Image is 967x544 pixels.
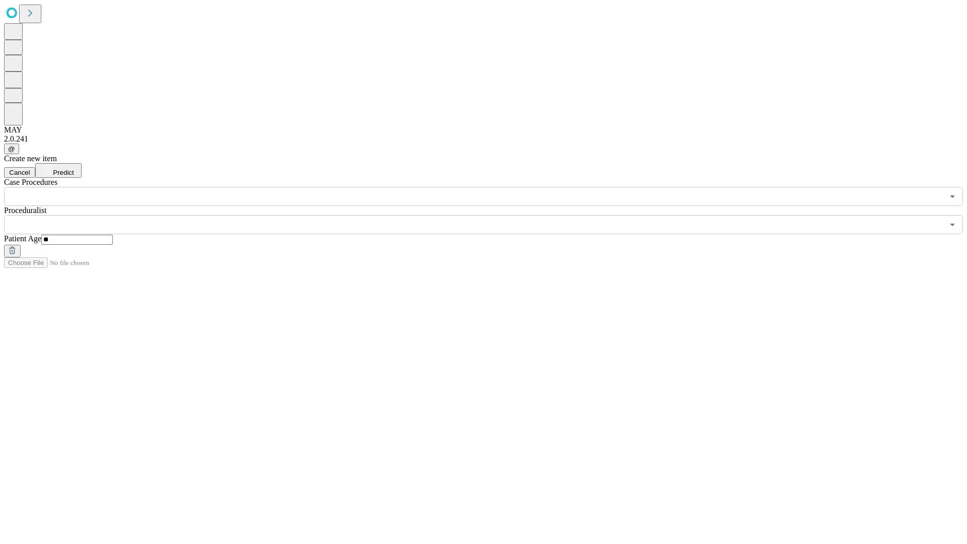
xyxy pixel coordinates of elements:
span: Proceduralist [4,206,46,215]
button: Open [945,189,959,203]
span: Scheduled Procedure [4,178,57,186]
button: Predict [35,163,82,178]
span: Patient Age [4,234,41,243]
span: @ [8,145,15,153]
button: @ [4,144,19,154]
span: Cancel [9,169,30,176]
div: MAY [4,125,963,134]
button: Cancel [4,167,35,178]
button: Open [945,218,959,232]
span: Predict [53,169,74,176]
span: Create new item [4,154,57,163]
div: 2.0.241 [4,134,963,144]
